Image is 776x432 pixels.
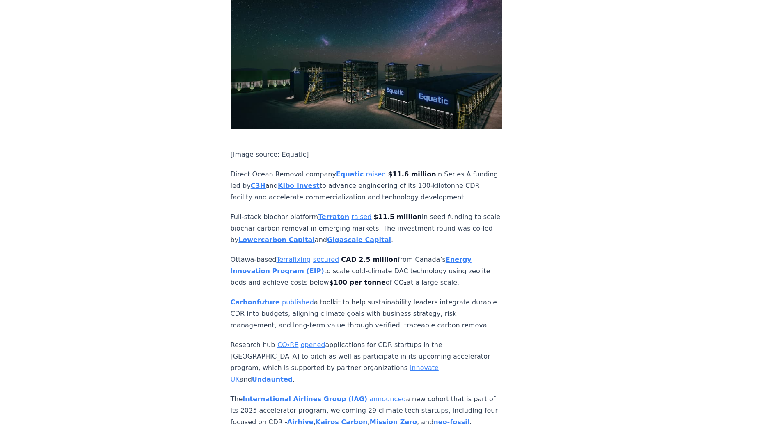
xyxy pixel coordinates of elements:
p: Full-stack biochar platform in seed funding to scale biochar carbon removal in emerging markets. ... [231,211,502,246]
a: raised [366,170,386,178]
strong: ₂ [404,279,407,286]
a: C3H [251,182,266,190]
a: Carbonfuture [231,298,280,306]
a: CO₂RE [277,341,298,349]
strong: CAD 2.5 million [341,256,398,263]
p: [Image source: Equatic] [231,149,502,160]
a: Undaunted [252,375,293,383]
a: Terraton [318,213,349,221]
a: Kibo Invest [278,182,320,190]
p: Direct Ocean Removal company in Series A funding led by and to advance engineering of its 100-kil... [231,169,502,203]
strong: $11.5 million [374,213,422,221]
a: published [282,298,314,306]
a: Gigascale Capital [327,236,391,244]
p: Research hub applications for CDR startups in the [GEOGRAPHIC_DATA] to pitch as well as participa... [231,339,502,385]
a: Airhive [287,418,314,426]
a: International Airlines Group (IAG) [243,395,367,403]
a: raised [351,213,371,221]
a: Terrafixing [276,256,311,263]
a: Kairos Carbon [316,418,368,426]
a: Lowercarbon Capital [238,236,315,244]
strong: $100 per tonne [329,279,386,286]
p: The a new cohort that is part of its 2025 accelerator program, welcoming 29 climate tech startups... [231,393,502,428]
a: announced [369,395,406,403]
a: opened [301,341,325,349]
a: Energy Innovation Program (EIP) [231,256,472,275]
p: a toolkit to help sustainability leaders integrate durable CDR into budgets, aligning climate goa... [231,297,502,331]
strong: $11.6 million [388,170,436,178]
a: Equatic [336,170,364,178]
a: neo-fossil [433,418,469,426]
p: Ottawa-based from Canada’s to scale cold-climate DAC technology using zeolite beds and achieve co... [231,254,502,288]
a: Mission Zero [370,418,417,426]
a: secured [313,256,339,263]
